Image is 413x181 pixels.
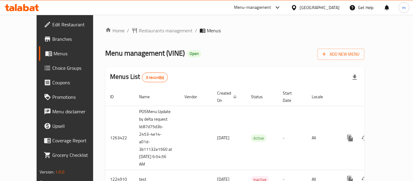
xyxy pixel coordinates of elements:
a: Grocery Checklist [39,148,106,162]
span: 3 record(s) [142,75,168,80]
div: [GEOGRAPHIC_DATA] [300,4,340,11]
div: Total records count [142,73,168,82]
span: [DATE] [217,134,229,142]
span: 1.0.0 [55,168,65,176]
a: Promotions [39,90,106,104]
td: All [307,106,338,170]
a: Coverage Report [39,133,106,148]
a: Home [105,27,125,34]
span: Upsell [52,122,101,130]
a: Restaurants management [132,27,193,34]
button: Change Status [357,131,372,145]
span: Restaurants management [139,27,193,34]
button: more [343,131,357,145]
a: Menus [39,46,106,61]
div: Export file [347,70,362,85]
span: Add New Menu [322,50,359,58]
span: Coverage Report [52,137,101,144]
a: Menu disclaimer [39,104,106,119]
a: Branches [39,32,106,46]
span: Open [187,51,201,56]
th: Actions [338,88,406,106]
li: / [127,27,129,34]
span: Menu disclaimer [52,108,101,115]
span: Name [139,93,158,100]
span: Menu management ( VINE ) [105,46,185,60]
span: Coupons [52,79,101,86]
div: Open [187,50,201,57]
span: Version: [40,168,54,176]
span: Status [251,93,271,100]
span: Vendor [184,93,205,100]
button: Add New Menu [317,49,364,60]
li: / [195,27,197,34]
a: Coupons [39,75,106,90]
span: Created On [217,89,239,104]
span: Edit Restaurant [52,21,101,28]
span: m [402,4,406,11]
span: Locale [312,93,331,100]
td: POSMenu Update by delta request Id:87d75d3b-2453-4e14-a01d-3b11132e1560 at [DATE] 6:54:56 AM [134,106,180,170]
span: Active [251,135,266,142]
a: Edit Restaurant [39,17,106,32]
nav: breadcrumb [105,27,364,34]
span: Promotions [52,93,101,101]
span: Start Date [283,89,300,104]
td: - [278,106,307,170]
span: Grocery Checklist [52,151,101,159]
span: Menus [207,27,221,34]
span: ID [110,93,122,100]
a: Choice Groups [39,61,106,75]
span: Branches [52,35,101,43]
div: Menu-management [234,4,271,11]
td: 1263422 [105,106,134,170]
span: Menus [54,50,101,57]
a: Upsell [39,119,106,133]
h2: Menus List [110,72,168,82]
span: Choice Groups [52,64,101,72]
